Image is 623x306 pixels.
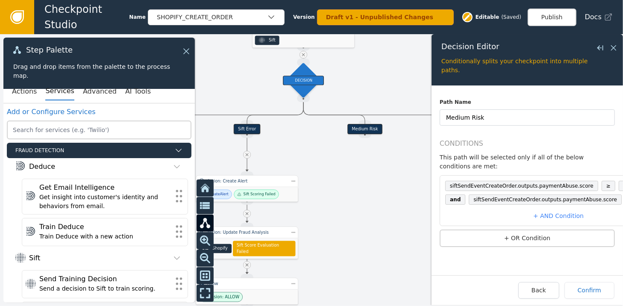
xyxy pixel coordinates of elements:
[445,194,465,205] span: and
[518,282,559,299] button: Back
[12,82,37,100] button: Actions
[29,253,40,263] div: Sift
[326,13,436,22] div: Draft v1 - Unpublished Changes
[528,9,576,26] button: Publish
[129,13,146,21] span: Name
[440,229,615,247] button: + OR Condition
[207,229,287,235] div: Action: Update Fraud Analysis
[26,46,73,54] span: Step Palette
[39,222,170,232] div: Train Deduce
[440,98,615,109] label: Path Name
[347,124,382,134] div: Medium Risk
[39,193,170,211] div: Get insight into customer's identity and behaviors from email.
[501,13,521,21] div: ( Saved )
[39,274,170,284] div: Send Training Decision
[125,82,151,100] button: AI Tools
[317,9,454,25] button: Draft v1 - Unpublished Changes
[7,121,191,139] input: Search for services (e.g. 'Twilio')
[39,232,170,241] div: Train Deduce with a new action
[45,82,74,100] button: Services
[293,13,315,21] span: Version
[450,183,594,188] div: siftSendEventCreateOrder.outputs.paymentAbuse.score
[237,242,292,255] span: Sift Score Evaluation Failed
[157,13,267,22] div: SHOPIFY_CREATE_ORDER
[205,294,239,300] span: Decision: ALLOW
[39,284,170,293] div: Send a decision to Sift to train scoring.
[15,147,171,154] span: Fraud Detection
[29,162,55,172] div: Deduce
[148,9,285,25] button: SHOPIFY_CREATE_ORDER
[564,282,614,299] button: Confirm
[440,153,615,171] h3: This path will be selected only if all of the below conditions are met:
[269,37,276,43] div: Sift
[441,57,613,75] div: Conditionally splits your checkpoint into multiple paths.
[234,124,261,134] div: Sift Error
[244,191,276,197] div: Sift Scoring Failed
[476,13,500,21] span: Editable
[83,82,117,100] button: Advanced
[212,245,228,251] div: Shopify
[283,76,324,85] div: DECISION
[208,191,229,197] div: Create Alert
[585,12,613,22] a: Docs
[440,138,611,149] span: Conditions
[207,281,287,287] div: Allow
[440,109,615,126] input: Enter value
[585,12,602,22] span: Docs
[602,181,615,191] span: ≥
[39,182,170,193] div: Get Email Intelligence
[473,197,617,202] div: siftSendEventCreateOrder.outputs.paymentAbuse.score
[13,62,185,80] div: Drag and drop items from the palette to the process map.
[7,108,96,116] a: Add or Configure Services
[207,178,287,184] div: Action: Create Alert
[44,2,129,32] span: Checkpoint Studio
[441,43,500,50] span: Decision Editor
